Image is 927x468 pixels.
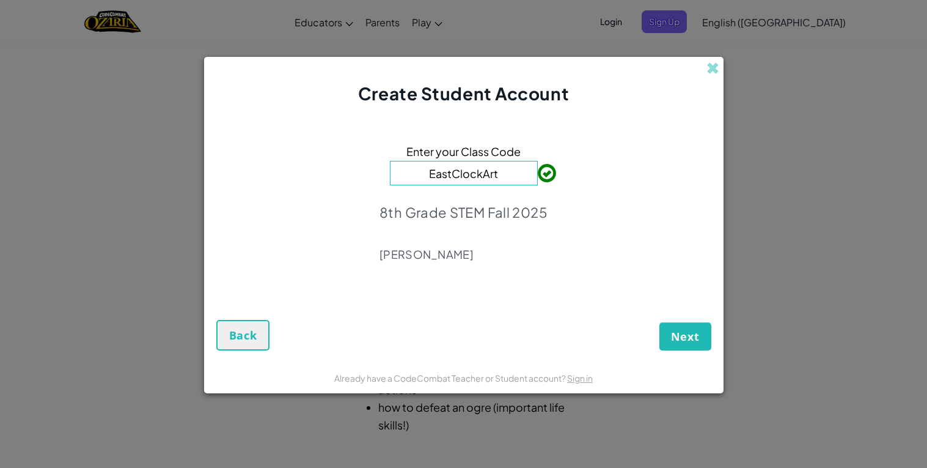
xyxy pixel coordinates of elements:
[216,320,270,351] button: Back
[358,83,569,104] span: Create Student Account
[406,143,521,160] span: Enter your Class Code
[567,373,593,384] a: Sign in
[671,329,700,344] span: Next
[659,322,711,351] button: Next
[229,328,257,343] span: Back
[379,247,548,262] p: [PERSON_NAME]
[379,204,548,221] p: 8th Grade STEM Fall 2025
[334,373,567,384] span: Already have a CodeCombat Teacher or Student account?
